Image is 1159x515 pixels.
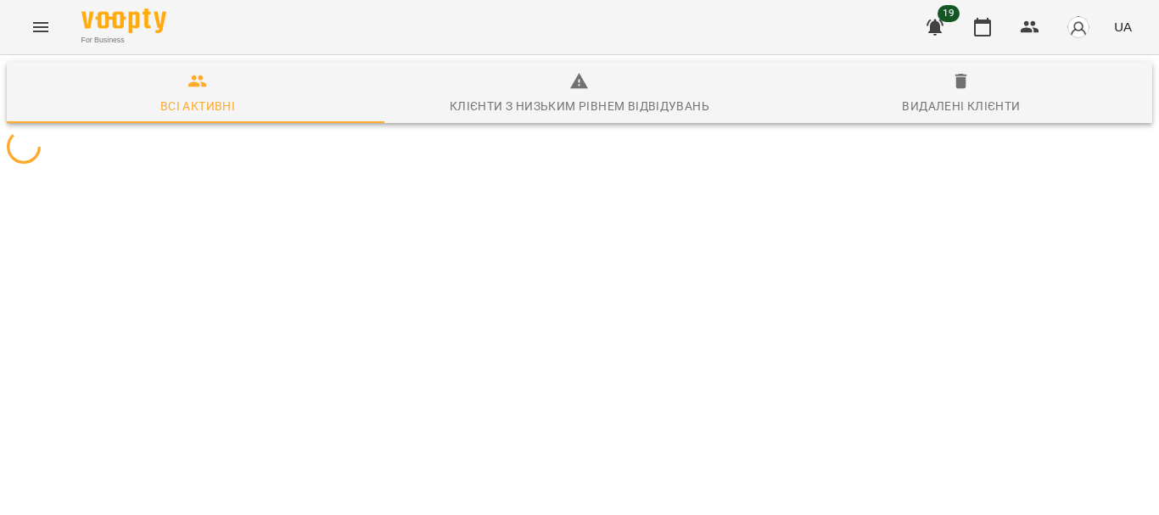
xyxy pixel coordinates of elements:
[81,35,166,46] span: For Business
[81,8,166,33] img: Voopty Logo
[1107,11,1139,42] button: UA
[1067,15,1090,39] img: avatar_s.png
[20,7,61,48] button: Menu
[160,96,235,116] div: Всі активні
[1114,18,1132,36] span: UA
[938,5,960,22] span: 19
[902,96,1020,116] div: Видалені клієнти
[450,96,709,116] div: Клієнти з низьким рівнем відвідувань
